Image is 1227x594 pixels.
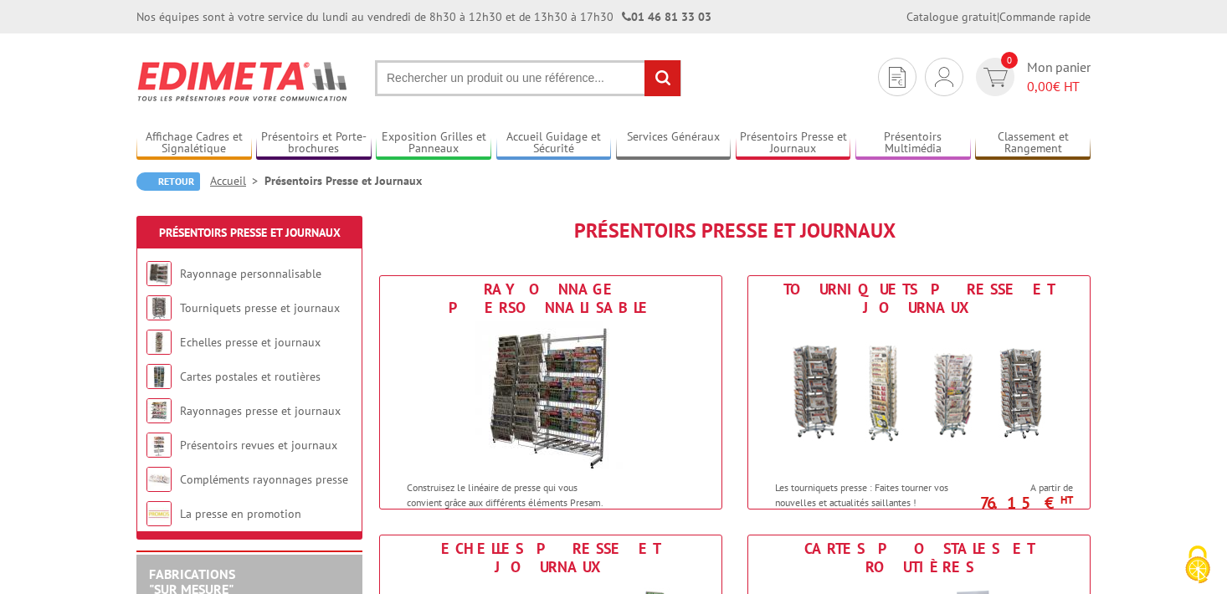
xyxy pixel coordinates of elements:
a: Affichage Cadres et Signalétique [136,130,252,157]
div: Cartes postales et routières [752,540,1086,576]
strong: 01 46 81 33 03 [622,9,711,24]
img: Rayonnages presse et journaux [146,398,172,423]
div: | [906,8,1091,25]
img: Edimeta [136,50,350,112]
a: Compléments rayonnages presse [180,472,348,487]
img: Tourniquets presse et journaux [764,321,1074,472]
a: Catalogue gratuit [906,9,997,24]
a: Tourniquets presse et journaux Tourniquets presse et journaux Les tourniquets presse : Faites tou... [747,275,1091,510]
li: Présentoirs Presse et Journaux [264,172,422,189]
a: Présentoirs Multimédia [855,130,971,157]
img: devis rapide [935,67,953,87]
a: Cartes postales et routières [180,369,321,384]
img: Présentoirs revues et journaux [146,433,172,458]
a: La presse en promotion [180,506,301,521]
input: rechercher [644,60,680,96]
span: Mon panier [1027,58,1091,96]
img: Cartes postales et routières [146,364,172,389]
a: Présentoirs revues et journaux [180,438,337,453]
img: Rayonnage personnalisable [146,261,172,286]
a: Rayonnage personnalisable Rayonnage personnalisable Construisez le linéaire de presse qui vous co... [379,275,722,510]
a: Services Généraux [616,130,732,157]
div: Rayonnage personnalisable [384,280,717,317]
p: 76.15 € [979,498,1073,508]
a: Rayonnages presse et journaux [180,403,341,418]
span: € HT [1027,77,1091,96]
p: Construisez le linéaire de presse qui vous convient grâce aux différents éléments Presam. [407,480,614,509]
img: devis rapide [889,67,906,88]
a: Accueil [210,173,264,188]
a: Accueil Guidage et Sécurité [496,130,612,157]
div: Tourniquets presse et journaux [752,280,1086,317]
a: Echelles presse et journaux [180,335,321,350]
a: Présentoirs Presse et Journaux [159,225,341,240]
a: Tourniquets presse et journaux [180,300,340,315]
img: Compléments rayonnages presse [146,467,172,492]
img: Rayonnage personnalisable [475,321,626,472]
a: Exposition Grilles et Panneaux [376,130,491,157]
div: Nos équipes sont à votre service du lundi au vendredi de 8h30 à 12h30 et de 13h30 à 17h30 [136,8,711,25]
img: Cookies (modal window) [1177,544,1219,586]
h1: Présentoirs Presse et Journaux [379,220,1091,242]
a: Commande rapide [999,9,1091,24]
sup: HT [1060,493,1073,507]
span: 0,00 [1027,78,1053,95]
a: Présentoirs Presse et Journaux [736,130,851,157]
a: Rayonnage personnalisable [180,266,321,281]
img: Tourniquets presse et journaux [146,295,172,320]
div: Echelles presse et journaux [384,540,717,576]
img: devis rapide [983,68,1008,87]
a: Présentoirs et Porte-brochures [256,130,372,157]
img: Echelles presse et journaux [146,330,172,355]
a: Classement et Rangement [975,130,1091,157]
input: Rechercher un produit ou une référence... [375,60,681,96]
img: La presse en promotion [146,501,172,526]
span: A partir de [988,481,1073,494]
a: Retour [136,172,200,191]
p: Les tourniquets presse : Faites tourner vos nouvelles et actualités saillantes ! [775,480,983,509]
span: 0 [1001,52,1018,69]
a: devis rapide 0 Mon panier 0,00€ HT [972,58,1091,96]
button: Cookies (modal window) [1168,537,1227,594]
